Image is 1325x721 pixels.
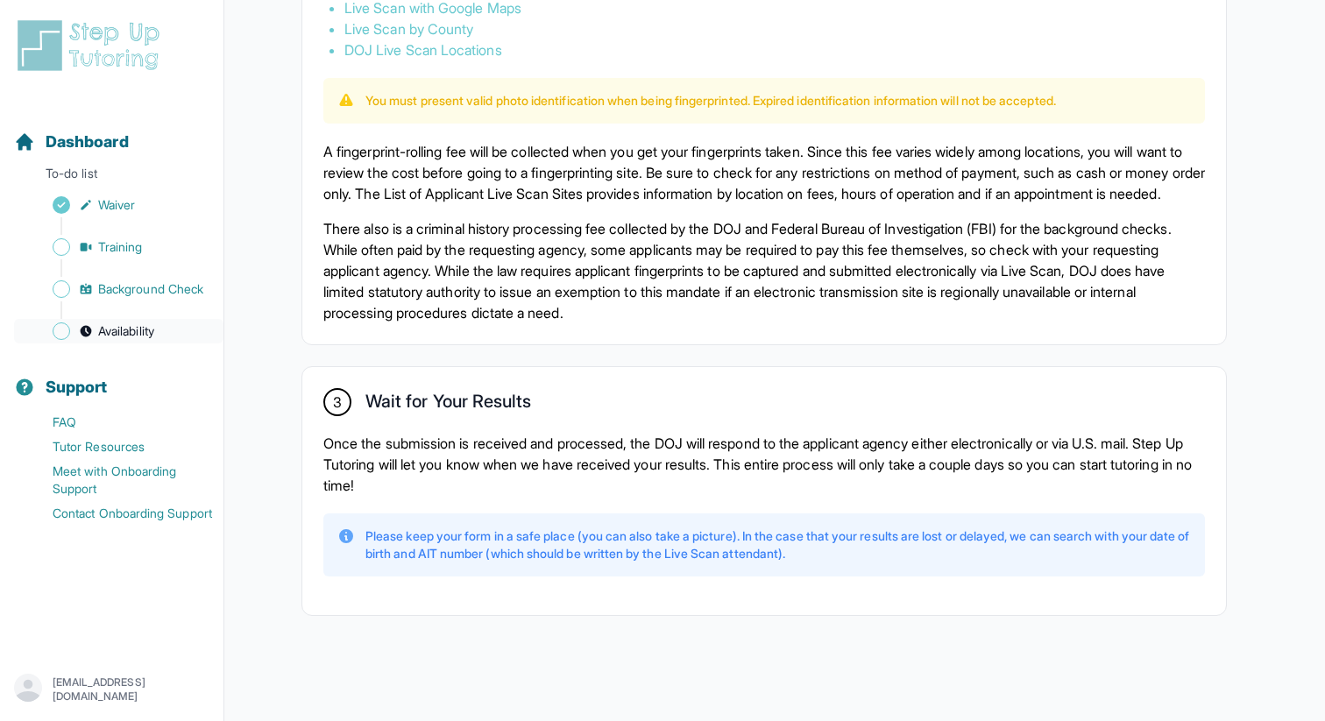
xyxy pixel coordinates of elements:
a: Live Scan by County [344,20,473,38]
span: Dashboard [46,130,129,154]
a: FAQ [14,410,223,435]
span: 3 [333,392,342,413]
a: Meet with Onboarding Support [14,459,223,501]
img: logo [14,18,170,74]
a: DOJ Live Scan Locations [344,41,502,59]
p: Once the submission is received and processed, the DOJ will respond to the applicant agency eithe... [323,433,1205,496]
p: [EMAIL_ADDRESS][DOMAIN_NAME] [53,675,209,703]
a: Background Check [14,277,223,301]
p: A fingerprint-rolling fee will be collected when you get your fingerprints taken. Since this fee ... [323,141,1205,204]
a: Availability [14,319,223,343]
p: There also is a criminal history processing fee collected by the DOJ and Federal Bureau of Invest... [323,218,1205,323]
span: Background Check [98,280,203,298]
span: Availability [98,322,154,340]
p: You must present valid photo identification when being fingerprinted. Expired identification info... [365,92,1056,110]
p: To-do list [7,165,216,189]
a: Tutor Resources [14,435,223,459]
a: Contact Onboarding Support [14,501,223,526]
span: Waiver [98,196,135,214]
h2: Wait for Your Results [365,391,531,419]
span: Support [46,375,108,399]
button: Dashboard [7,102,216,161]
p: Please keep your form in a safe place (you can also take a picture). In the case that your result... [365,527,1191,562]
a: Dashboard [14,130,129,154]
button: Support [7,347,216,406]
a: Training [14,235,223,259]
button: [EMAIL_ADDRESS][DOMAIN_NAME] [14,674,209,705]
span: Training [98,238,143,256]
a: Waiver [14,193,223,217]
